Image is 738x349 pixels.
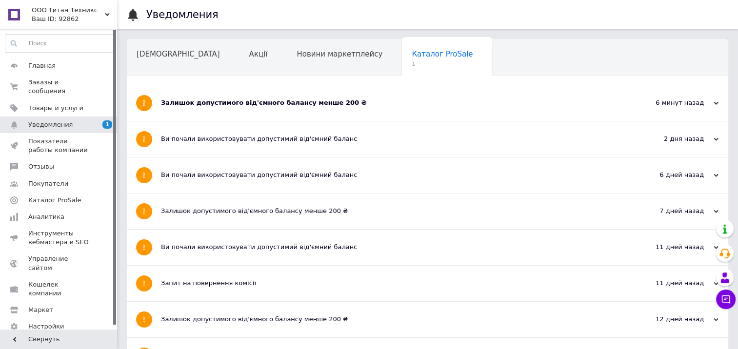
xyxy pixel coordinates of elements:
span: Каталог ProSale [28,196,81,205]
div: 11 дней назад [621,243,718,252]
span: Уведомления [28,120,73,129]
div: Ви почали використовувати допустимий від'ємний баланс [161,171,621,179]
span: 1 [102,120,112,129]
span: Каталог ProSale [412,50,473,58]
span: Показатели работы компании [28,137,90,155]
span: Отзывы [28,162,54,171]
span: Инструменты вебмастера и SEO [28,229,90,247]
h1: Уведомления [146,9,219,20]
div: 7 дней назад [621,207,718,215]
div: Залишок допустимого від'ємного балансу менше 200 ₴ [161,98,621,107]
span: Управление сайтом [28,254,90,272]
span: Главная [28,61,56,70]
span: Покупатели [28,179,68,188]
input: Поиск [5,35,115,52]
span: Заказы и сообщения [28,78,90,96]
div: 12 дней назад [621,315,718,324]
button: Чат с покупателем [716,290,736,309]
span: [DEMOGRAPHIC_DATA] [137,50,220,58]
div: 6 дней назад [621,171,718,179]
div: Ви почали використовувати допустимий від'ємний баланс [161,243,621,252]
span: Товары и услуги [28,104,83,113]
span: Акції [249,50,268,58]
div: Залишок допустимого від'ємного балансу менше 200 ₴ [161,207,621,215]
div: Залишок допустимого від'ємного балансу менше 200 ₴ [161,315,621,324]
span: ООО Титан Техникс [32,6,105,15]
div: 6 минут назад [621,98,718,107]
span: Новини маркетплейсу [297,50,382,58]
span: Аналитика [28,213,64,221]
span: Кошелек компании [28,280,90,298]
div: 2 дня назад [621,135,718,143]
div: Ваш ID: 92862 [32,15,117,23]
div: 11 дней назад [621,279,718,288]
div: Запит на повернення комісії [161,279,621,288]
span: Маркет [28,306,53,314]
div: Ви почали використовувати допустимий від'ємний баланс [161,135,621,143]
span: Настройки [28,322,64,331]
span: 1 [412,60,473,68]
